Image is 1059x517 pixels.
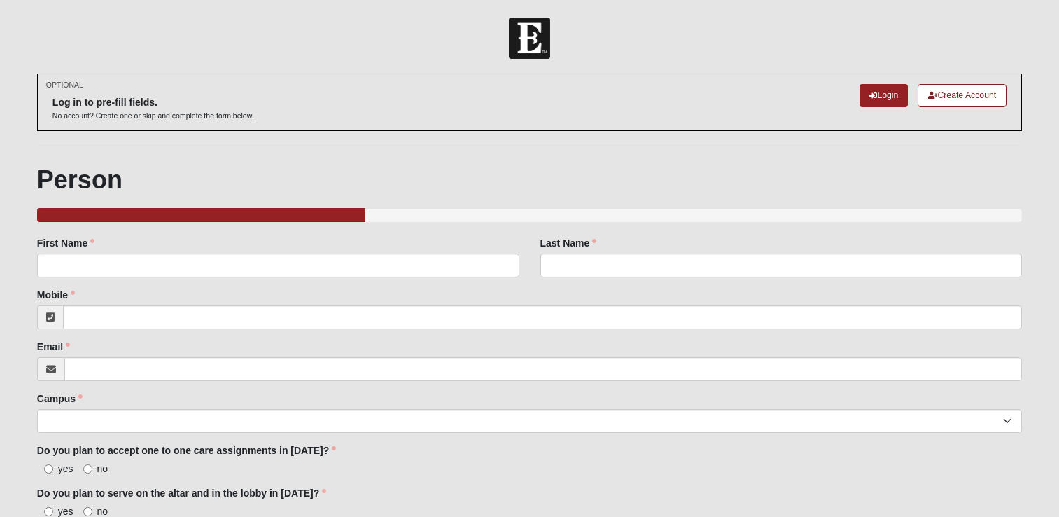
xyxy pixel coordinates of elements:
[83,464,92,474] input: no
[860,84,908,107] a: Login
[52,111,254,121] p: No account? Create one or skip and complete the form below.
[97,463,108,474] span: no
[37,288,75,302] label: Mobile
[37,486,326,500] label: Do you plan to serve on the altar and in the lobby in [DATE]?
[46,80,83,90] small: OPTIONAL
[44,507,53,516] input: yes
[540,236,597,250] label: Last Name
[37,443,336,457] label: Do you plan to accept one to one care assignments in [DATE]?
[44,464,53,474] input: yes
[509,18,550,59] img: Church of Eleven22 Logo
[37,236,94,250] label: First Name
[918,84,1007,107] a: Create Account
[37,392,83,406] label: Campus
[97,506,108,517] span: no
[58,506,73,517] span: yes
[37,340,70,354] label: Email
[58,463,73,474] span: yes
[52,97,254,109] h6: Log in to pre-fill fields.
[83,507,92,516] input: no
[37,165,1022,195] h1: Person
